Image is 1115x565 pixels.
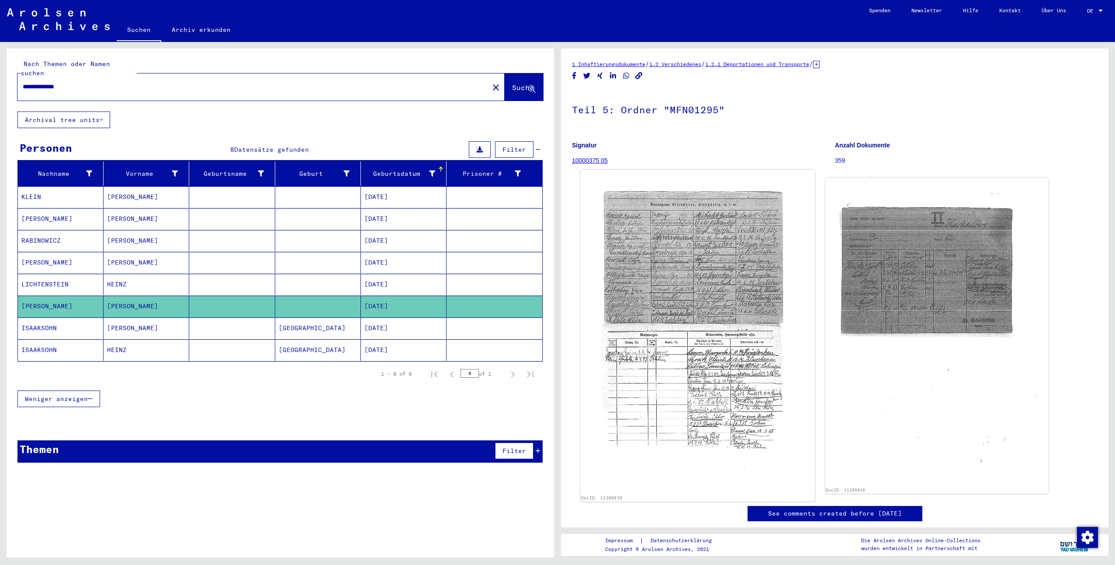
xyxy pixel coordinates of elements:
[7,8,110,30] img: Arolsen_neg.svg
[1058,534,1091,555] img: yv_logo.png
[104,317,189,339] mat-cell: [PERSON_NAME]
[275,317,361,339] mat-cell: [GEOGRAPHIC_DATA]
[605,536,722,545] div: |
[234,146,309,153] span: Datensätze gefunden
[230,146,234,153] span: 8
[17,112,110,128] button: Archival tree units
[505,73,543,101] button: Suche
[361,274,447,295] mat-cell: [DATE]
[491,82,501,93] mat-icon: close
[649,61,701,67] a: 1.2 Verschiedenes
[20,140,72,156] div: Personen
[361,339,447,361] mat-cell: [DATE]
[622,70,631,81] button: Share on WhatsApp
[18,161,104,186] mat-header-cell: Nachname
[18,274,104,295] mat-cell: LICHTENSTEIN
[605,536,640,545] a: Impressum
[450,167,532,181] div: Prisoner #
[104,161,189,186] mat-header-cell: Vorname
[104,252,189,273] mat-cell: [PERSON_NAME]
[18,186,104,208] mat-cell: KLEIN
[582,70,592,81] button: Share on Twitter
[381,370,412,378] div: 1 – 8 of 8
[21,167,103,181] div: Nachname
[502,447,526,455] span: Filter
[193,169,263,178] div: Geburtsname
[18,296,104,317] mat-cell: [PERSON_NAME]
[361,161,447,186] mat-header-cell: Geburtsdatum
[570,70,579,81] button: Share on Facebook
[596,70,605,81] button: Share on Xing
[161,19,241,40] a: Archiv erkunden
[25,395,88,403] span: Weniger anzeigen
[447,161,542,186] mat-header-cell: Prisoner #
[809,60,813,68] span: /
[835,142,890,149] b: Anzahl Dokumente
[18,208,104,230] mat-cell: [PERSON_NAME]
[705,61,809,67] a: 1.2.1 Deportationen und Transporte
[361,230,447,251] mat-cell: [DATE]
[634,70,644,81] button: Copy link
[522,365,539,383] button: Last page
[361,296,447,317] mat-cell: [DATE]
[502,146,526,153] span: Filter
[701,60,705,68] span: /
[104,296,189,317] mat-cell: [PERSON_NAME]
[279,167,360,181] div: Geburt‏
[572,61,645,67] a: 1 Inhaftierungsdokumente
[107,169,178,178] div: Vorname
[605,545,722,553] p: Copyright © Arolsen Archives, 2021
[861,537,980,544] p: Die Arolsen Archives Online-Collections
[279,169,350,178] div: Geburt‏
[580,170,815,494] img: 002.jpg
[107,167,189,181] div: Vorname
[275,339,361,361] mat-cell: [GEOGRAPHIC_DATA]
[361,317,447,339] mat-cell: [DATE]
[104,274,189,295] mat-cell: HEINZ
[645,60,649,68] span: /
[364,169,435,178] div: Geburtsdatum
[572,157,608,164] a: 10000375 05
[495,141,533,158] button: Filter
[861,544,980,552] p: wurden entwickelt in Partnerschaft mit
[443,365,461,383] button: Previous page
[21,60,110,77] mat-label: Nach Themen oder Namen suchen
[825,178,1049,486] img: 001.jpg
[361,252,447,273] mat-cell: [DATE]
[104,230,189,251] mat-cell: [PERSON_NAME]
[1087,8,1097,14] span: DE
[364,167,446,181] div: Geburtsdatum
[104,339,189,361] mat-cell: HEINZ
[189,161,275,186] mat-header-cell: Geburtsname
[512,83,534,92] span: Suche
[572,90,1098,128] h1: Teil 5: Ordner "MFN01295"
[18,317,104,339] mat-cell: ISAAKSOHN
[18,230,104,251] mat-cell: RABINOWICZ
[826,488,865,492] a: DocID: 11209839
[644,536,722,545] a: Datenschutzerklärung
[581,495,623,501] a: DocID: 11209839
[18,339,104,361] mat-cell: ISAAKSOHN
[835,156,1098,165] p: 359
[495,443,533,459] button: Filter
[461,370,504,378] div: of 1
[275,161,361,186] mat-header-cell: Geburt‏
[1077,527,1098,548] img: Zustimmung ändern
[17,391,100,407] button: Weniger anzeigen
[487,78,505,96] button: Clear
[104,186,189,208] mat-cell: [PERSON_NAME]
[18,252,104,273] mat-cell: [PERSON_NAME]
[20,441,59,457] div: Themen
[117,19,161,42] a: Suchen
[361,208,447,230] mat-cell: [DATE]
[426,365,443,383] button: First page
[609,70,618,81] button: Share on LinkedIn
[21,169,92,178] div: Nachname
[193,167,274,181] div: Geburtsname
[572,142,597,149] b: Signatur
[361,186,447,208] mat-cell: [DATE]
[450,169,521,178] div: Prisoner #
[768,509,902,518] a: See comments created before [DATE]
[504,365,522,383] button: Next page
[104,208,189,230] mat-cell: [PERSON_NAME]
